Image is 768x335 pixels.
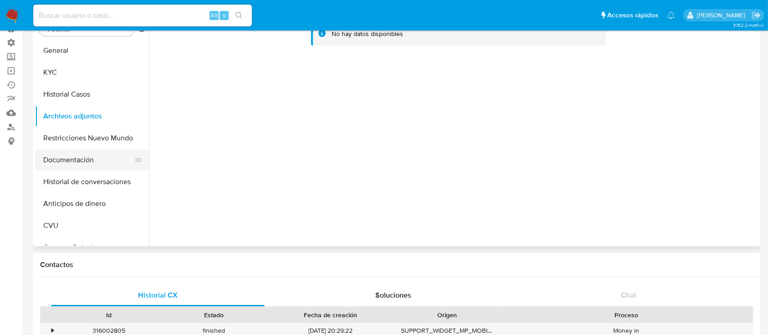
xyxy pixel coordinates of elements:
[35,171,149,193] button: Historial de conversaciones
[273,310,388,320] div: Fecha de creación
[697,11,748,20] p: ezequiel.castrillon@mercadolibre.com
[223,11,225,20] span: s
[210,11,218,20] span: Alt
[35,215,149,237] button: CVU
[40,260,753,269] h1: Contactos
[35,149,142,171] button: Documentación
[621,290,636,300] span: Chat
[752,10,761,20] a: Salir
[35,127,149,149] button: Restricciones Nuevo Mundo
[401,310,493,320] div: Origen
[667,11,675,19] a: Notificaciones
[506,310,747,320] div: Proceso
[35,105,149,127] button: Archivos adjuntos
[35,40,149,62] button: General
[168,310,261,320] div: Estado
[51,326,54,335] div: •
[230,9,248,22] button: search-icon
[35,193,149,215] button: Anticipos de dinero
[33,10,252,21] input: Buscar usuario o caso...
[375,290,411,300] span: Soluciones
[35,237,149,258] button: Cruces y Relaciones
[733,21,763,29] span: 3.152.2-hotfix-1
[35,62,149,83] button: KYC
[332,30,403,38] div: No hay datos disponibles
[63,310,155,320] div: Id
[138,290,178,300] span: Historial CX
[35,83,149,105] button: Historial Casos
[607,10,658,20] span: Accesos rápidos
